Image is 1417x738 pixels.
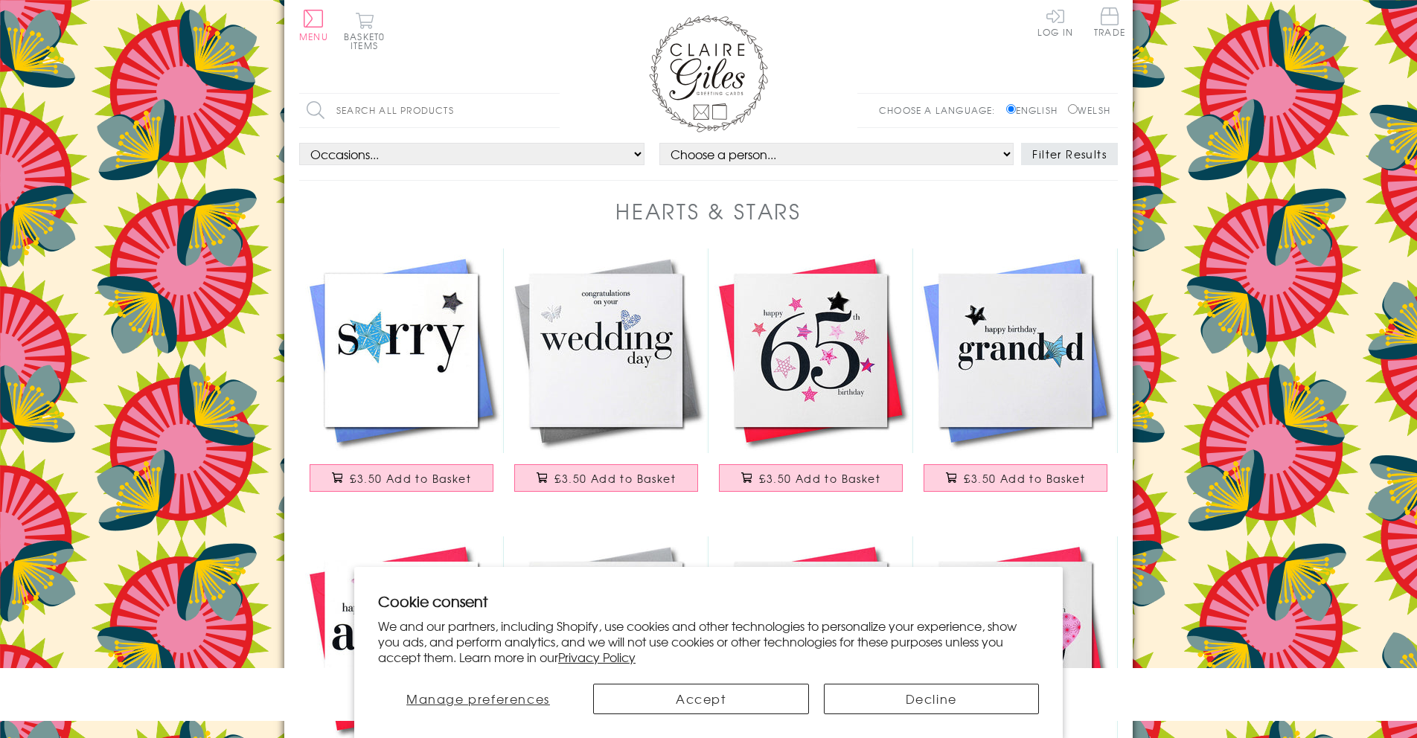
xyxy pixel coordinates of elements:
button: £3.50 Add to Basket [310,464,494,492]
button: £3.50 Add to Basket [924,464,1108,492]
input: English [1006,104,1016,114]
a: Privacy Policy [558,648,636,666]
button: £3.50 Add to Basket [719,464,903,492]
span: £3.50 Add to Basket [759,471,880,486]
input: Welsh [1068,104,1078,114]
h2: Cookie consent [378,591,1039,612]
h1: Hearts & Stars [615,196,802,226]
p: We and our partners, including Shopify, use cookies and other technologies to personalize your ex... [378,618,1039,664]
span: Manage preferences [406,690,550,707]
a: Wedding Congratulations Card, Silver Heart, fabric butterfly Embellished £3.50 Add to Basket [504,248,708,507]
label: Welsh [1068,103,1110,117]
a: Sympathy, Sorry, Thinking of you Card, Blue Star, Embellished with a padded star £3.50 Add to Basket [299,248,504,507]
span: £3.50 Add to Basket [964,471,1085,486]
img: Sympathy, Sorry, Thinking of you Card, Blue Star, Embellished with a padded star [299,248,504,453]
span: £3.50 Add to Basket [554,471,676,486]
span: Menu [299,30,328,43]
input: Search all products [299,94,560,127]
a: Log In [1037,7,1073,36]
button: Manage preferences [378,684,578,714]
button: Menu [299,10,328,41]
img: Wedding Congratulations Card, Silver Heart, fabric butterfly Embellished [504,248,708,453]
a: Birthday Card, Pink Stars, Happy 65th Birthday, Embellished with a padded star £3.50 Add to Basket [708,248,913,507]
input: Search [545,94,560,127]
button: Basket0 items [344,12,385,50]
label: English [1006,103,1065,117]
button: £3.50 Add to Basket [514,464,699,492]
img: Birthday Card, Grandad, Blue Stars, Embellished with a shiny padded star [913,248,1118,453]
button: Accept [593,684,809,714]
button: Decline [824,684,1040,714]
img: Claire Giles Greetings Cards [649,15,768,132]
span: 0 items [351,30,385,52]
p: Choose a language: [879,103,1003,117]
a: Trade [1094,7,1125,39]
span: £3.50 Add to Basket [350,471,471,486]
a: Birthday Card, Grandad, Blue Stars, Embellished with a shiny padded star £3.50 Add to Basket [913,248,1118,507]
img: Birthday Card, Pink Stars, Happy 65th Birthday, Embellished with a padded star [708,248,913,453]
span: Trade [1094,7,1125,36]
button: Filter Results [1021,143,1118,165]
